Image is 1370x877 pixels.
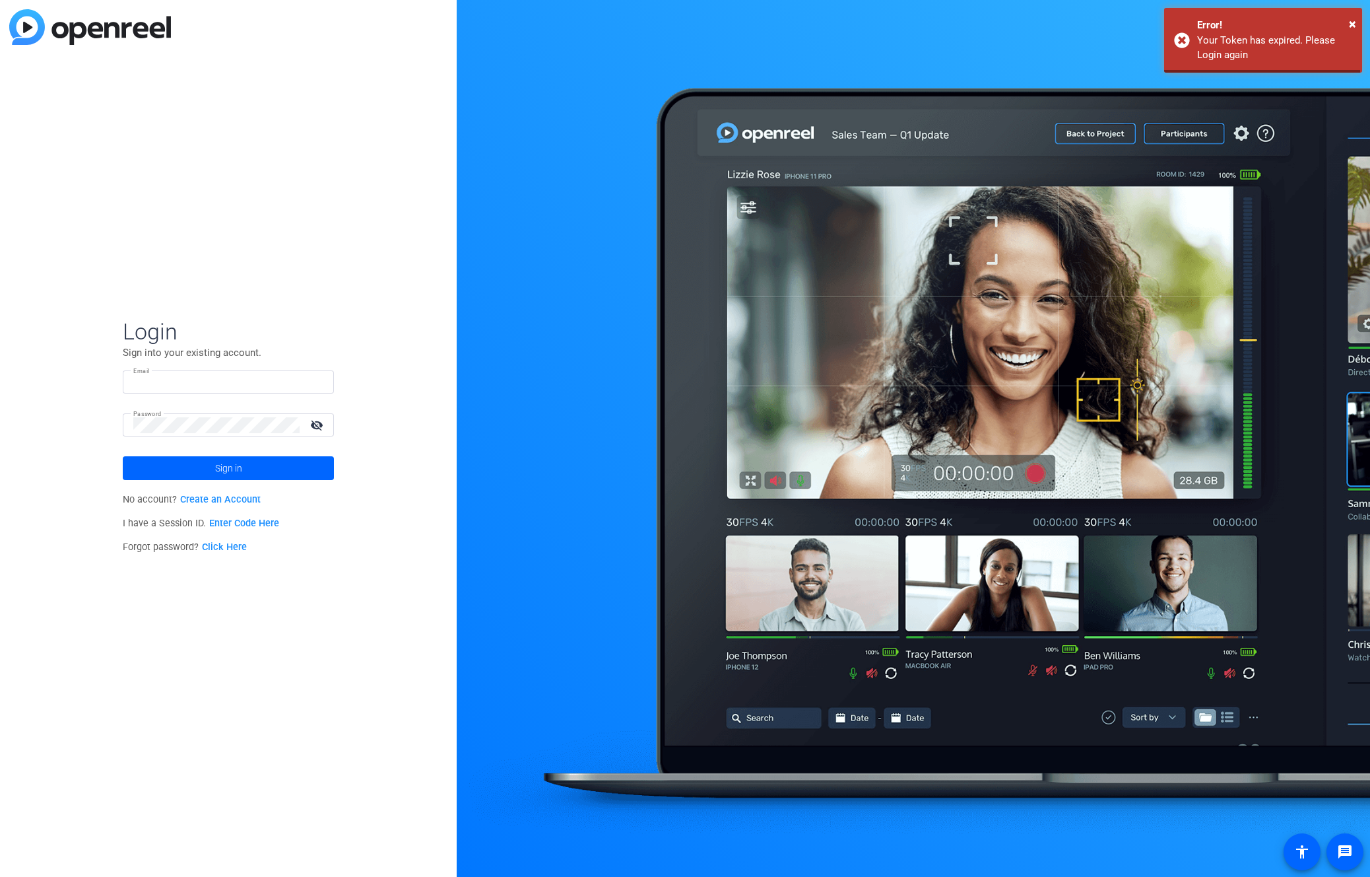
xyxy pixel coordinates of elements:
span: Forgot password? [123,542,247,553]
span: I have a Session ID. [123,518,279,529]
input: Enter Email Address [133,374,323,390]
span: Login [123,318,334,345]
img: blue-gradient.svg [9,9,171,45]
mat-icon: accessibility [1294,844,1310,860]
p: Sign into your existing account. [123,345,334,360]
div: Your Token has expired. Please Login again [1197,33,1352,63]
div: Error! [1197,18,1352,33]
a: Click Here [202,542,247,553]
span: × [1349,16,1356,32]
a: Enter Code Here [209,518,279,529]
mat-label: Email [133,367,150,374]
mat-icon: message [1337,844,1353,860]
span: Sign in [215,452,242,485]
a: Create an Account [180,494,261,505]
button: Sign in [123,456,334,480]
mat-icon: visibility_off [302,415,334,435]
button: Close [1349,14,1356,34]
span: No account? [123,494,261,505]
mat-label: Password [133,410,162,417]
